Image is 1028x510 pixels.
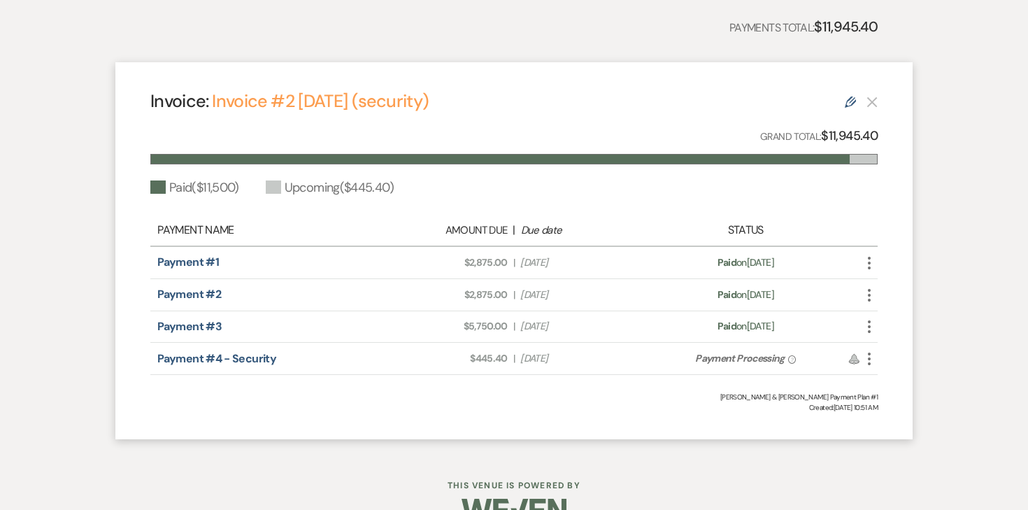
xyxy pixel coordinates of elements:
div: on [DATE] [657,319,835,334]
span: | [513,319,515,334]
span: | [513,288,515,302]
div: Paid ( $11,500 ) [150,178,239,197]
a: Payment #3 [157,319,222,334]
span: [DATE] [520,255,649,270]
div: Due date [521,222,650,239]
span: Paid [718,320,736,332]
div: [PERSON_NAME] & [PERSON_NAME] Payment Plan #1 [150,392,878,402]
a: Payment #1 [157,255,219,269]
span: ? [788,355,796,364]
span: $5,750.00 [379,319,508,334]
a: Invoice #2 [DATE] (security) [212,90,429,113]
span: [DATE] [520,288,649,302]
a: Payment #4 - Security [157,351,276,366]
span: Payment Processing [695,352,784,364]
a: Payment #2 [157,287,221,302]
div: Upcoming ( $445.40 ) [266,178,394,197]
strong: $11,945.40 [814,17,878,36]
div: on [DATE] [657,288,835,302]
span: Paid [718,256,736,269]
span: $2,875.00 [379,255,508,270]
span: Created: [DATE] 10:51 AM [150,402,878,413]
h4: Invoice: [150,89,429,113]
p: Payments Total: [729,15,878,38]
span: [DATE] [520,319,649,334]
button: This payment plan cannot be deleted because it contains links that have been paid through Weven’s... [866,96,878,108]
div: Amount Due [378,222,507,239]
strong: $11,945.40 [821,127,878,144]
div: on [DATE] [657,255,835,270]
span: $2,875.00 [379,288,508,302]
span: | [513,255,515,270]
span: $445.40 [379,351,508,366]
div: Status [657,222,835,239]
span: Paid [718,288,736,301]
span: | [513,351,515,366]
span: [DATE] [520,351,649,366]
div: | [371,222,657,239]
p: Grand Total: [760,126,878,146]
div: Payment Name [157,222,371,239]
